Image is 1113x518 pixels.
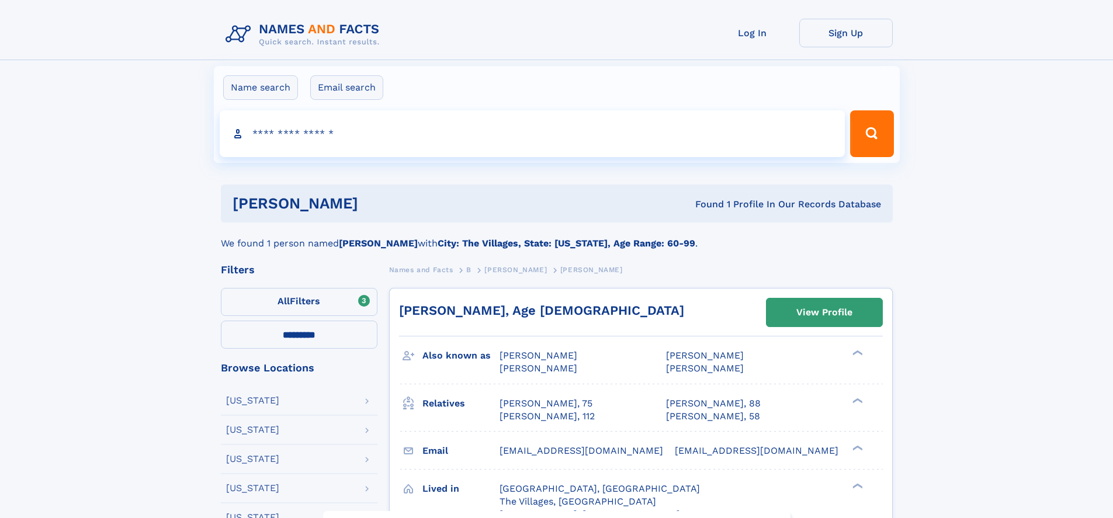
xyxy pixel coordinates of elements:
[221,363,377,373] div: Browse Locations
[422,479,500,499] h3: Lived in
[796,299,852,326] div: View Profile
[799,19,893,47] a: Sign Up
[850,444,864,451] div: ❯
[422,394,500,413] h3: Relatives
[221,265,377,275] div: Filters
[500,397,592,410] a: [PERSON_NAME], 75
[850,482,864,489] div: ❯
[767,298,882,326] a: View Profile
[466,266,471,274] span: B
[226,425,279,434] div: [US_STATE]
[500,483,700,494] span: [GEOGRAPHIC_DATA], [GEOGRAPHIC_DATA]
[226,484,279,493] div: [US_STATE]
[500,496,656,507] span: The Villages, [GEOGRAPHIC_DATA]
[389,262,453,277] a: Names and Facts
[220,110,845,157] input: search input
[422,346,500,366] h3: Also known as
[226,454,279,464] div: [US_STATE]
[666,397,761,410] a: [PERSON_NAME], 88
[500,350,577,361] span: [PERSON_NAME]
[226,396,279,405] div: [US_STATE]
[850,110,893,157] button: Search Button
[278,295,290,307] span: All
[526,198,881,211] div: Found 1 Profile In Our Records Database
[706,19,799,47] a: Log In
[850,349,864,357] div: ❯
[438,238,695,249] b: City: The Villages, State: [US_STATE], Age Range: 60-99
[500,445,663,456] span: [EMAIL_ADDRESS][DOMAIN_NAME]
[666,410,760,423] a: [PERSON_NAME], 58
[500,363,577,374] span: [PERSON_NAME]
[484,262,547,277] a: [PERSON_NAME]
[484,266,547,274] span: [PERSON_NAME]
[221,19,389,50] img: Logo Names and Facts
[466,262,471,277] a: B
[221,288,377,316] label: Filters
[223,75,298,100] label: Name search
[675,445,838,456] span: [EMAIL_ADDRESS][DOMAIN_NAME]
[339,238,418,249] b: [PERSON_NAME]
[233,196,527,211] h1: [PERSON_NAME]
[422,441,500,461] h3: Email
[399,303,684,318] a: [PERSON_NAME], Age [DEMOGRAPHIC_DATA]
[221,223,893,251] div: We found 1 person named with .
[850,397,864,404] div: ❯
[666,350,744,361] span: [PERSON_NAME]
[310,75,383,100] label: Email search
[560,266,623,274] span: [PERSON_NAME]
[666,363,744,374] span: [PERSON_NAME]
[500,410,595,423] a: [PERSON_NAME], 112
